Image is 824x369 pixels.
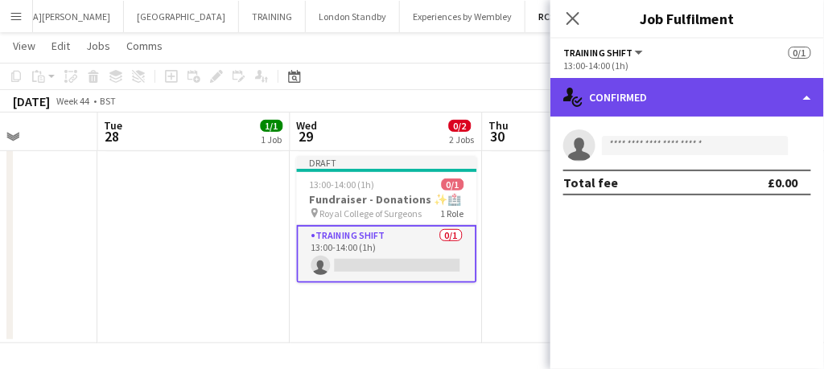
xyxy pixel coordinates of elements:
button: RCS - Royal College of Surgeons [525,1,688,32]
span: 0/1 [442,178,464,191]
h3: Fundraiser - Donations ✨🏥 [297,192,477,207]
button: Training shift [563,47,645,59]
div: 2 Jobs [450,133,475,146]
div: Confirmed [550,78,824,117]
h3: Job Fulfilment [550,8,824,29]
button: London Standby [306,1,400,32]
div: [DATE] [13,93,50,109]
span: View [13,39,35,53]
span: 1 Role [441,207,464,219]
span: Edit [51,39,70,53]
app-card-role: Training shift0/113:00-14:00 (1h) [297,225,477,283]
span: 29 [295,127,318,146]
button: [GEOGRAPHIC_DATA] [124,1,239,32]
app-job-card: Draft13:00-14:00 (1h)0/1Fundraiser - Donations ✨🏥 Royal College of Surgeons1 RoleTraining shift0/... [297,156,477,283]
span: 13:00-14:00 (1h) [310,178,375,191]
span: 0/1 [789,47,811,59]
div: Draft [297,156,477,169]
span: Week 44 [53,95,93,107]
span: Jobs [86,39,110,53]
div: £0.00 [768,174,798,191]
span: 0/2 [449,120,472,132]
span: Wed [297,118,318,133]
span: Tue [105,118,123,133]
span: Thu [489,118,509,133]
a: View [6,35,42,56]
span: Royal College of Surgeons [320,207,422,219]
button: TRAINING [239,1,306,32]
span: Comms [126,39,163,53]
span: Training shift [563,47,632,59]
a: Edit [45,35,76,56]
a: Comms [120,35,169,56]
span: 30 [487,127,509,146]
div: 13:00-14:00 (1h) [563,59,811,72]
div: BST [100,95,116,107]
span: 1/1 [261,120,283,132]
a: Jobs [80,35,117,56]
button: Experiences by Wembley [400,1,525,32]
div: Total fee [563,174,618,191]
div: 1 Job [262,133,282,146]
span: 28 [102,127,123,146]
